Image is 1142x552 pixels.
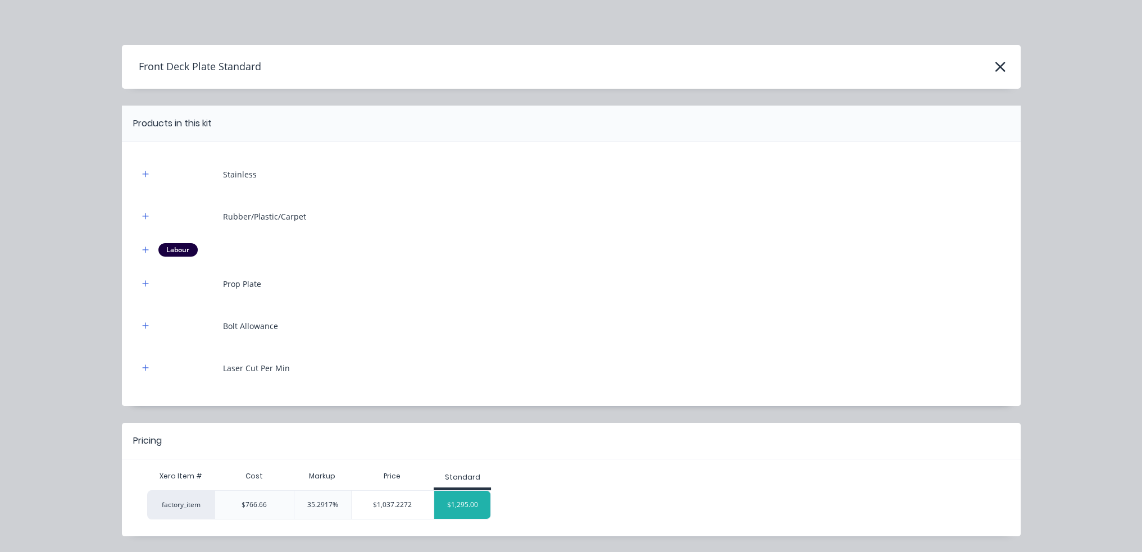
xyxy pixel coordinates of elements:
div: Markup [294,465,351,487]
div: Bolt Allowance [223,320,278,332]
div: Stainless [223,168,257,180]
div: Laser Cut Per Min [223,362,290,374]
div: Products in this kit [133,117,212,130]
div: Rubber/Plastic/Carpet [223,211,306,222]
div: Xero Item # [147,465,215,487]
div: Standard [445,472,480,482]
div: $1,295.00 [434,491,490,519]
div: factory_item [147,490,215,519]
div: $1,037.2272 [352,491,434,519]
div: Price [351,465,434,487]
div: 35.2917% [294,490,351,519]
div: Cost [215,465,294,487]
div: $766.66 [215,490,294,519]
div: Prop Plate [223,278,261,290]
h4: Front Deck Plate Standard [122,56,261,77]
div: Labour [158,243,198,257]
div: Pricing [133,434,162,448]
